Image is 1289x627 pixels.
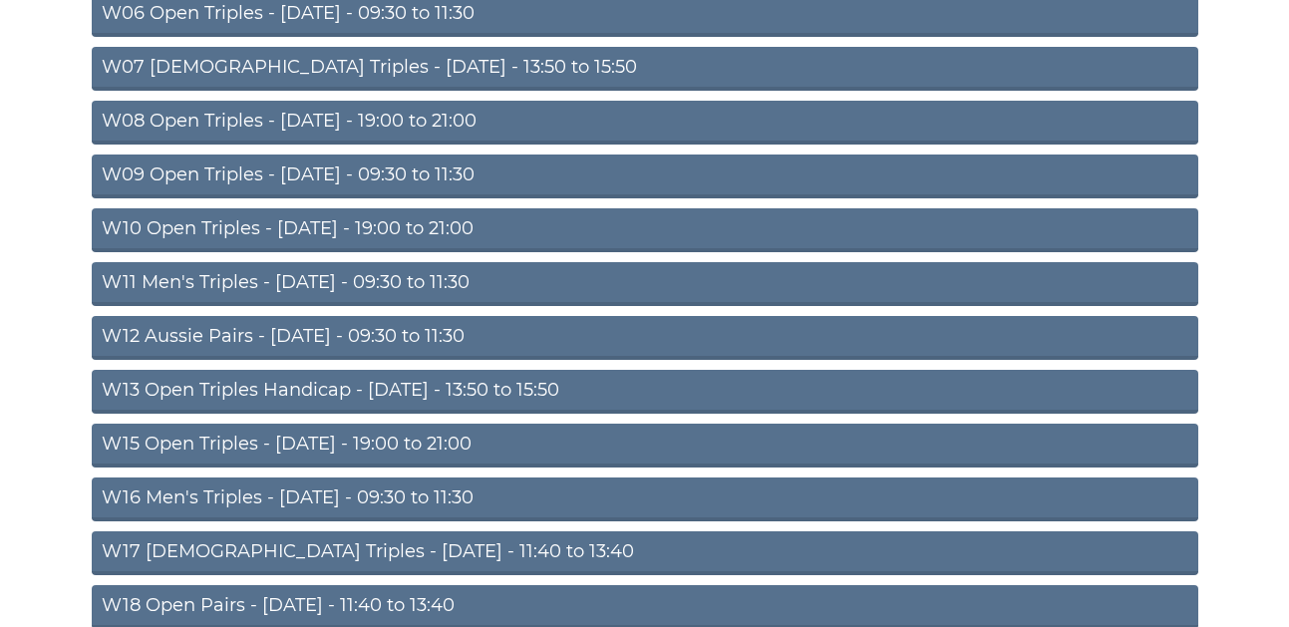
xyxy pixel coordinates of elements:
a: W12 Aussie Pairs - [DATE] - 09:30 to 11:30 [92,316,1198,360]
a: W08 Open Triples - [DATE] - 19:00 to 21:00 [92,101,1198,145]
a: W07 [DEMOGRAPHIC_DATA] Triples - [DATE] - 13:50 to 15:50 [92,47,1198,91]
a: W11 Men's Triples - [DATE] - 09:30 to 11:30 [92,262,1198,306]
a: W15 Open Triples - [DATE] - 19:00 to 21:00 [92,424,1198,468]
a: W13 Open Triples Handicap - [DATE] - 13:50 to 15:50 [92,370,1198,414]
a: W10 Open Triples - [DATE] - 19:00 to 21:00 [92,208,1198,252]
a: W09 Open Triples - [DATE] - 09:30 to 11:30 [92,155,1198,198]
a: W16 Men's Triples - [DATE] - 09:30 to 11:30 [92,477,1198,521]
a: W17 [DEMOGRAPHIC_DATA] Triples - [DATE] - 11:40 to 13:40 [92,531,1198,575]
